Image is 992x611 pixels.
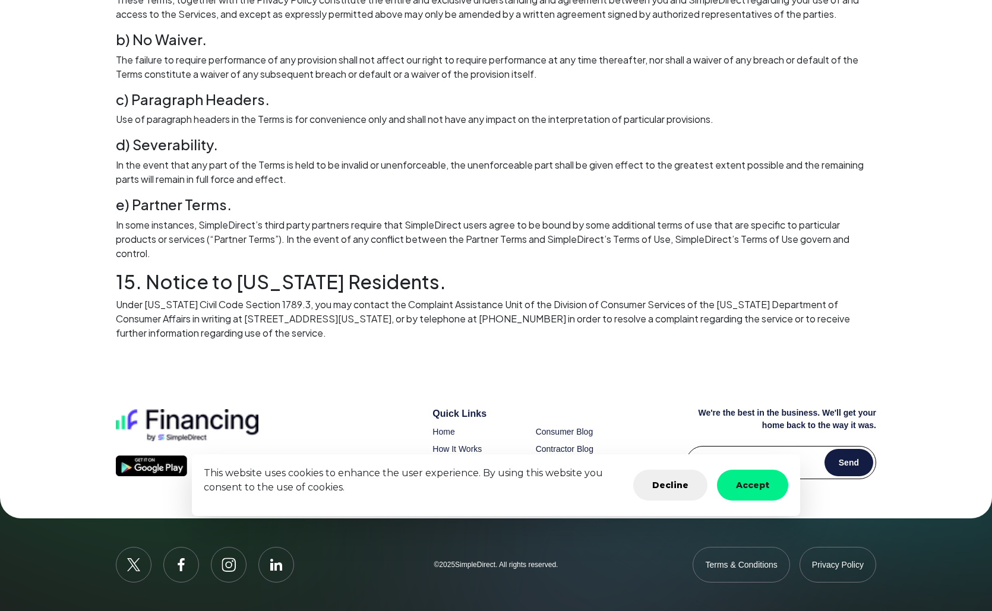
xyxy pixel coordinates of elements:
[536,444,593,454] a: Contractor Blog
[116,455,187,476] img: play-store
[705,559,777,571] span: Terms & Conditions
[116,270,876,293] h2: 15. Notice to [US_STATE] Residents.
[717,470,788,501] button: Accept
[824,449,873,476] button: Send
[116,112,876,126] p: Use of paragraph headers in the Terms is for convenience only and shall not have any impact on th...
[536,427,593,436] a: Consumer Blog
[116,31,876,48] h4: b) No Waiver.
[116,196,876,213] h4: e) Partner Terms.
[116,297,876,340] p: Under [US_STATE] Civil Code Section 1789.3, you may contact the Complaint Assistance Unit of the ...
[432,427,454,436] a: Home
[633,470,707,501] button: Decline
[686,407,876,432] p: We ' re the best in the business. We ' ll get your home back to the way it was.
[693,547,789,582] a: Terms & Conditions
[800,547,876,582] a: Privacy Policy
[116,136,876,153] h4: d) Severability.
[116,91,876,108] h4: c) Paragraph Headers.
[432,444,482,454] a: How It Works
[369,560,623,569] p: © 2025 SimpleDirect. All rights reserved.
[116,409,258,441] img: logo
[204,466,624,495] p: This website uses cookies to enhance the user experience. By using this website you consent to th...
[116,158,876,186] p: In the event that any part of the Terms is held to be invalid or unenforceable, the unenforceable...
[812,559,864,571] span: Privacy Policy
[432,407,623,421] h4: Quick Links
[116,218,876,261] p: In some instances, SimpleDirect’s third party partners require that SimpleDirect users agree to b...
[116,53,876,81] p: The failure to require performance of any provision shall not affect our right to require perform...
